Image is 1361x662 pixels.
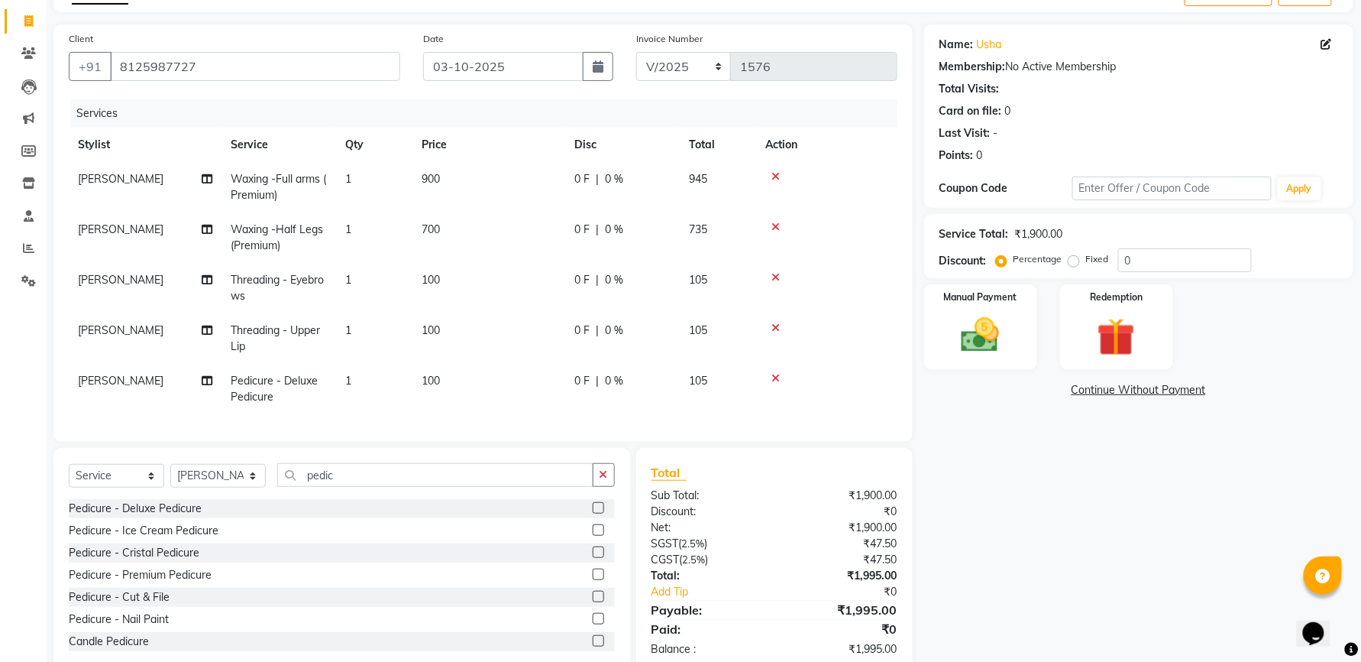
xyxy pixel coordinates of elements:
[1090,290,1143,304] label: Redemption
[221,128,336,162] th: Service
[69,612,169,628] div: Pedicure - Nail Paint
[412,128,565,162] th: Price
[774,504,909,520] div: ₹0
[596,272,599,288] span: |
[69,52,112,81] button: +91
[774,488,909,504] div: ₹1,900.00
[774,620,909,638] div: ₹0
[939,37,974,53] div: Name:
[939,180,1072,196] div: Coupon Code
[939,59,1006,75] div: Membership:
[651,537,679,550] span: SGST
[574,373,590,389] span: 0 F
[1278,177,1321,200] button: Apply
[605,272,623,288] span: 0 %
[605,171,623,187] span: 0 %
[927,382,1350,398] a: Continue Without Payment
[640,536,774,552] div: ( )
[596,323,599,339] span: |
[640,601,774,619] div: Payable:
[69,634,149,650] div: Candle Pedicure
[422,222,440,236] span: 700
[774,536,909,552] div: ₹47.50
[596,222,599,238] span: |
[110,52,400,81] input: Search by Name/Mobile/Email/Code
[565,128,680,162] th: Disc
[345,374,351,388] span: 1
[69,589,170,605] div: Pedicure - Cut & File
[1085,313,1147,361] img: _gift.svg
[78,374,163,388] span: [PERSON_NAME]
[423,32,444,46] label: Date
[345,172,351,186] span: 1
[774,520,909,536] div: ₹1,900.00
[640,552,774,568] div: ( )
[1005,103,1011,119] div: 0
[69,523,218,539] div: Pedicure - Ice Cream Pedicure
[345,222,351,236] span: 1
[680,128,756,162] th: Total
[596,373,599,389] span: |
[774,552,909,568] div: ₹47.50
[774,601,909,619] div: ₹1,995.00
[277,463,593,487] input: Search or Scan
[683,553,706,566] span: 2.5%
[596,171,599,187] span: |
[1013,252,1062,266] label: Percentage
[345,273,351,287] span: 1
[939,148,974,164] div: Points:
[939,103,1002,119] div: Card on file:
[69,545,199,561] div: Pedicure - Cristal Pedicure
[640,520,774,536] div: Net:
[78,323,163,337] span: [PERSON_NAME]
[574,272,590,288] span: 0 F
[605,222,623,238] span: 0 %
[574,222,590,238] span: 0 F
[70,99,909,128] div: Services
[640,641,774,657] div: Balance :
[231,323,320,353] span: Threading - Upper Lip
[756,128,897,162] th: Action
[69,32,93,46] label: Client
[78,273,163,287] span: [PERSON_NAME]
[231,222,323,252] span: Waxing -Half Legs (Premium)
[640,568,774,584] div: Total:
[689,172,707,186] span: 945
[949,313,1011,357] img: _cash.svg
[977,37,1002,53] a: Usha
[345,323,351,337] span: 1
[605,323,623,339] span: 0 %
[689,323,707,337] span: 105
[1086,252,1109,266] label: Fixed
[640,488,774,504] div: Sub Total:
[1015,226,1063,242] div: ₹1,900.00
[605,373,623,389] span: 0 %
[939,226,1009,242] div: Service Total:
[69,567,212,583] div: Pedicure - Premium Pedicure
[640,620,774,638] div: Paid:
[636,32,703,46] label: Invoice Number
[774,568,909,584] div: ₹1,995.00
[574,323,590,339] span: 0 F
[682,537,705,550] span: 2.5%
[69,501,202,517] div: Pedicure - Deluxe Pedicure
[689,222,707,236] span: 735
[422,273,440,287] span: 100
[939,253,987,269] div: Discount:
[422,323,440,337] span: 100
[774,641,909,657] div: ₹1,995.00
[422,374,440,388] span: 100
[574,171,590,187] span: 0 F
[797,584,909,600] div: ₹0
[651,553,680,566] span: CGST
[939,125,991,141] div: Last Visit:
[640,504,774,520] div: Discount:
[336,128,412,162] th: Qty
[231,273,324,303] span: Threading - Eyebrows
[231,172,326,202] span: Waxing -Full arms ( Premium)
[944,290,1017,304] label: Manual Payment
[1297,601,1346,647] iframe: chat widget
[689,273,707,287] span: 105
[69,128,221,162] th: Stylist
[78,222,163,236] span: [PERSON_NAME]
